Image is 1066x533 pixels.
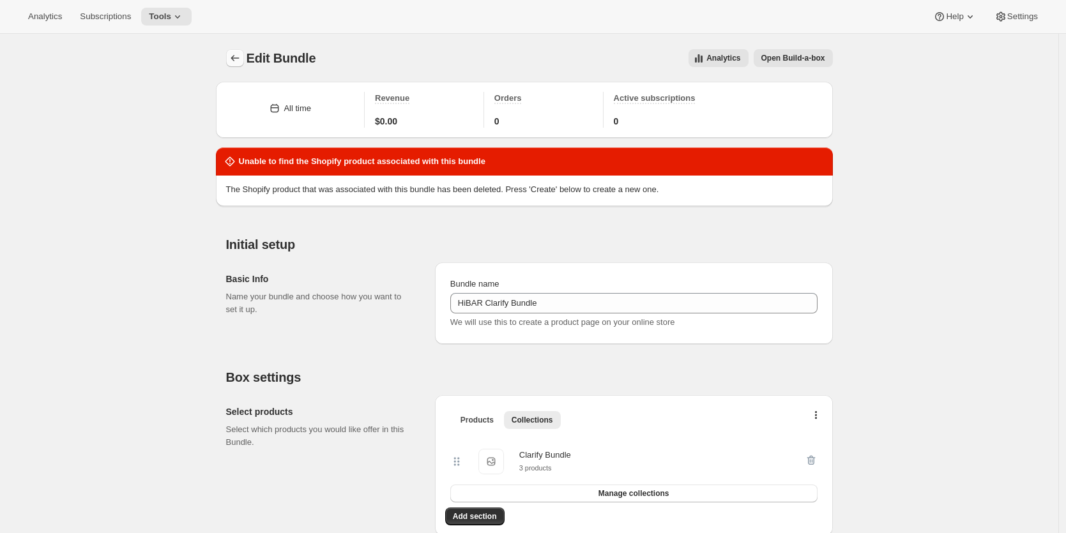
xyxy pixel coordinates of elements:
[141,8,192,26] button: Tools
[226,405,415,418] h2: Select products
[925,8,984,26] button: Help
[28,11,62,22] span: Analytics
[450,484,818,502] button: Manage collections
[375,115,397,128] span: $0.00
[20,8,70,26] button: Analytics
[946,11,963,22] span: Help
[80,11,131,22] span: Subscriptions
[239,155,485,168] h2: Unable to find the Shopify product associated with this bundle
[689,49,748,67] button: View all analytics related to this specific bundles, within certain timeframes
[284,102,311,115] div: All time
[226,370,833,385] h2: Box settings
[450,317,675,327] span: We will use this to create a product page on your online store
[754,49,833,67] button: View links to open the build-a-box on the online store
[519,464,552,472] small: 3 products
[226,237,833,252] h2: Initial setup
[375,93,409,103] span: Revenue
[445,507,505,525] button: Add section
[226,423,415,449] p: Select which products you would like offer in this Bundle.
[450,293,818,313] input: ie. Smoothie box
[450,279,499,289] span: Bundle name
[72,8,139,26] button: Subscriptions
[226,290,415,316] p: Name your bundle and choose how you want to set it up.
[706,53,740,63] span: Analytics
[512,415,553,425] span: Collections
[453,511,497,522] span: Add section
[494,93,522,103] span: Orders
[226,273,415,285] h2: Basic Info
[614,93,696,103] span: Active subscriptions
[226,183,823,196] p: The Shopify product that was associated with this bundle has been deleted. Press 'Create' below t...
[598,488,669,499] span: Manage collections
[149,11,171,22] span: Tools
[614,115,619,128] span: 0
[226,49,244,67] button: Bundles
[519,449,571,462] div: Clarify Bundle
[494,115,499,128] span: 0
[247,51,316,65] span: Edit Bundle
[987,8,1046,26] button: Settings
[1007,11,1038,22] span: Settings
[761,53,825,63] span: Open Build-a-box
[461,415,494,425] span: Products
